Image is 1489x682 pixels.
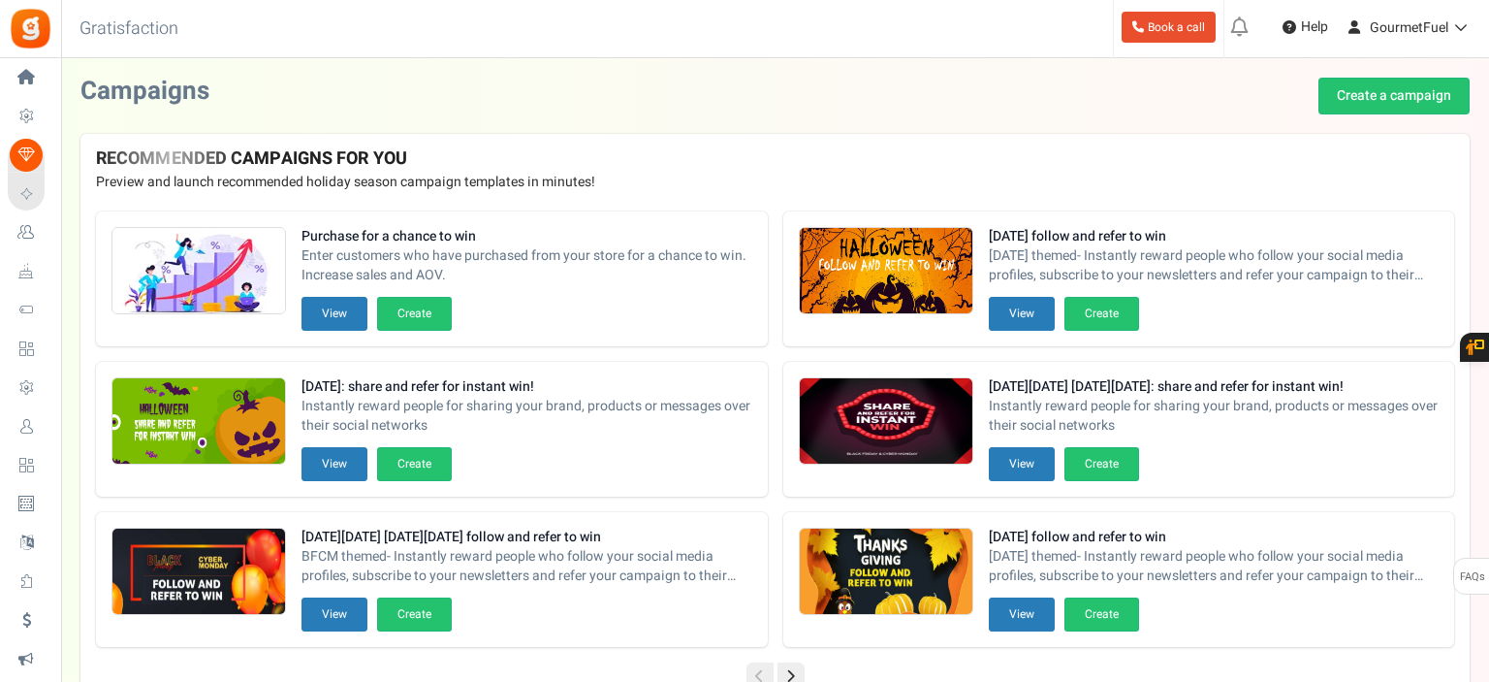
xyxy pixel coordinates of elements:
[58,10,200,49] h3: Gratisfaction
[112,228,285,315] img: Recommended Campaigns
[301,297,367,331] button: View
[301,227,752,246] strong: Purchase for a chance to win
[112,378,285,466] img: Recommended Campaigns
[112,529,285,616] img: Recommended Campaigns
[377,297,452,331] button: Create
[1318,78,1470,114] a: Create a campaign
[1064,297,1139,331] button: Create
[301,528,752,547] strong: [DATE][DATE] [DATE][DATE] follow and refer to win
[301,377,752,397] strong: [DATE]: share and refer for instant win!
[800,529,972,616] img: Recommended Campaigns
[1122,12,1216,43] a: Book a call
[989,227,1440,246] strong: [DATE] follow and refer to win
[800,378,972,466] img: Recommended Campaigns
[1459,559,1485,596] span: FAQs
[377,598,452,632] button: Create
[1370,17,1448,38] span: GourmetFuel
[377,447,452,481] button: Create
[989,598,1055,632] button: View
[1064,598,1139,632] button: Create
[1296,17,1328,37] span: Help
[989,246,1440,285] span: [DATE] themed- Instantly reward people who follow your social media profiles, subscribe to your n...
[96,173,1454,192] p: Preview and launch recommended holiday season campaign templates in minutes!
[301,598,367,632] button: View
[800,228,972,315] img: Recommended Campaigns
[96,149,1454,169] h4: RECOMMENDED CAMPAIGNS FOR YOU
[301,246,752,285] span: Enter customers who have purchased from your store for a chance to win. Increase sales and AOV.
[989,547,1440,586] span: [DATE] themed- Instantly reward people who follow your social media profiles, subscribe to your n...
[989,528,1440,547] strong: [DATE] follow and refer to win
[989,447,1055,481] button: View
[989,397,1440,436] span: Instantly reward people for sharing your brand, products or messages over their social networks
[1064,447,1139,481] button: Create
[989,377,1440,397] strong: [DATE][DATE] [DATE][DATE]: share and refer for instant win!
[989,297,1055,331] button: View
[9,7,52,50] img: Gratisfaction
[1275,12,1336,43] a: Help
[301,547,752,586] span: BFCM themed- Instantly reward people who follow your social media profiles, subscribe to your new...
[80,78,209,106] h2: Campaigns
[301,397,752,436] span: Instantly reward people for sharing your brand, products or messages over their social networks
[301,447,367,481] button: View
